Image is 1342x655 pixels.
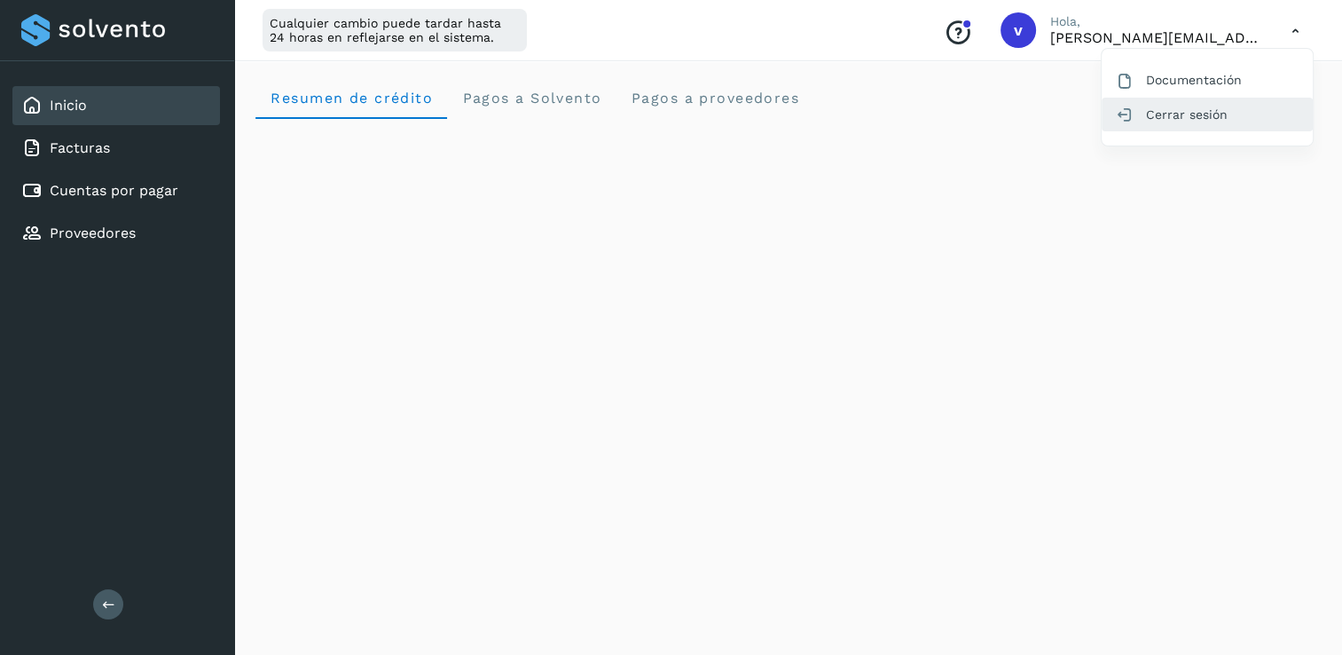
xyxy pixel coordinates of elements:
[50,225,136,241] a: Proveedores
[12,129,220,168] div: Facturas
[50,182,178,199] a: Cuentas por pagar
[12,214,220,253] div: Proveedores
[12,171,220,210] div: Cuentas por pagar
[1102,98,1313,131] div: Cerrar sesión
[1102,63,1313,97] div: Documentación
[50,97,87,114] a: Inicio
[12,86,220,125] div: Inicio
[50,139,110,156] a: Facturas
